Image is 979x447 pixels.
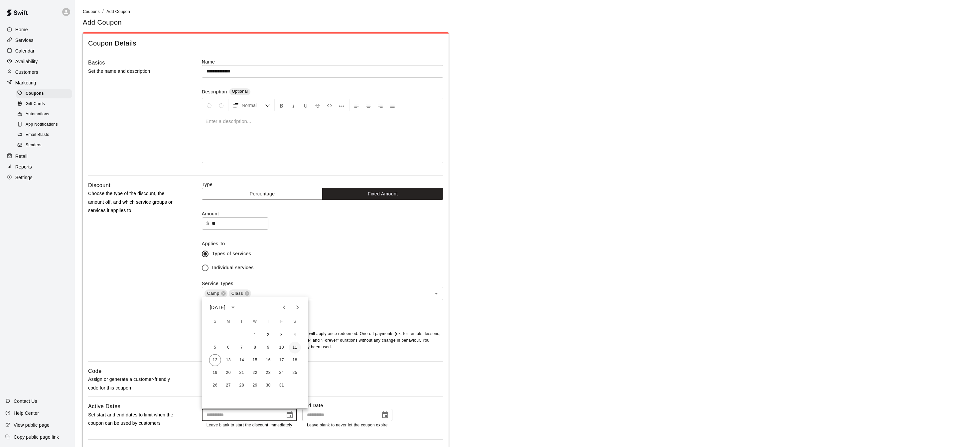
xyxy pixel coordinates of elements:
button: 23 [262,367,274,379]
button: Choose date [378,408,392,422]
p: Availability [15,58,38,65]
label: Type [202,181,443,188]
label: Service Types [202,281,233,286]
button: Justify Align [387,99,398,111]
span: Add Coupon [106,9,130,14]
button: 21 [236,367,248,379]
a: Retail [5,151,70,161]
div: Email Blasts [16,130,72,140]
p: Settings [15,174,33,181]
button: Left Align [351,99,362,111]
button: 20 [222,367,234,379]
nav: breadcrumb [83,8,971,15]
span: Coupons [83,9,100,14]
button: Format Underline [300,99,311,111]
button: 10 [276,342,288,354]
p: Set the name and description [88,67,181,75]
a: Calendar [5,46,70,56]
p: View public page [14,422,50,428]
button: 14 [236,354,248,366]
button: 16 [262,354,274,366]
button: Insert Link [336,99,347,111]
button: 3 [276,329,288,341]
h6: Active Dates [88,402,121,411]
button: Format Strikethrough [312,99,323,111]
div: Automations [16,110,72,119]
button: 7 [236,342,248,354]
button: Undo [204,99,215,111]
h6: Basics [88,58,105,67]
p: $ [207,220,209,227]
label: End Date [302,402,392,409]
button: Formatting Options [230,99,273,111]
button: 31 [276,380,288,391]
button: 17 [276,354,288,366]
a: Coupons [16,88,75,99]
label: Duration [202,311,443,317]
button: Choose date [283,408,296,422]
a: Senders [16,140,75,151]
p: Reports [15,164,32,170]
p: Marketing [15,79,36,86]
button: 18 [289,354,301,366]
p: Leave blank to start the discount immediately [207,422,292,429]
button: Format Bold [276,99,287,111]
button: 13 [222,354,234,366]
button: Previous month [278,301,291,314]
button: Open [432,289,441,298]
div: Coupons [16,89,72,98]
a: Home [5,25,70,35]
span: Types of services [212,250,251,257]
button: 4 [289,329,301,341]
span: Camp [205,290,222,297]
button: calendar view is open, switch to year view [227,302,239,313]
p: Help Center [14,410,39,416]
button: 29 [249,380,261,391]
p: For memberships, this determines how long this coupon will apply once redeemed. One-off payments ... [202,331,443,351]
span: Automations [26,111,49,118]
div: Reports [5,162,70,172]
div: Services [5,35,70,45]
div: Class [229,289,251,297]
a: Customers [5,67,70,77]
label: Name [202,58,443,65]
button: Percentage [202,188,323,200]
p: Retail [15,153,28,160]
div: Gift Cards [16,99,72,109]
label: Applies To [202,240,443,247]
span: Senders [26,142,42,149]
div: Camp [205,289,227,297]
p: Home [15,26,28,33]
span: Individual services [212,264,254,271]
span: Optional [232,89,248,94]
button: 27 [222,380,234,391]
button: 15 [249,354,261,366]
button: 6 [222,342,234,354]
a: Automations [16,109,75,120]
p: Assign or generate a customer-friendly code for this coupon [88,375,181,392]
p: Choose the type of the discount, the amount off, and which service groups or services it applies to [88,189,181,215]
span: Thursday [262,315,274,328]
label: Coupon Code [202,367,443,374]
a: Settings [5,172,70,182]
span: Normal [242,102,265,109]
span: Gift Cards [26,101,45,107]
button: 22 [249,367,261,379]
span: Monday [222,315,234,328]
a: Availability [5,56,70,66]
button: 25 [289,367,301,379]
span: Coupons [26,90,44,97]
a: Gift Cards [16,99,75,109]
span: Class [229,290,246,297]
button: 24 [276,367,288,379]
p: Contact Us [14,398,37,404]
button: 9 [262,342,274,354]
button: Right Align [375,99,386,111]
button: 26 [209,380,221,391]
li: / [102,8,104,15]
